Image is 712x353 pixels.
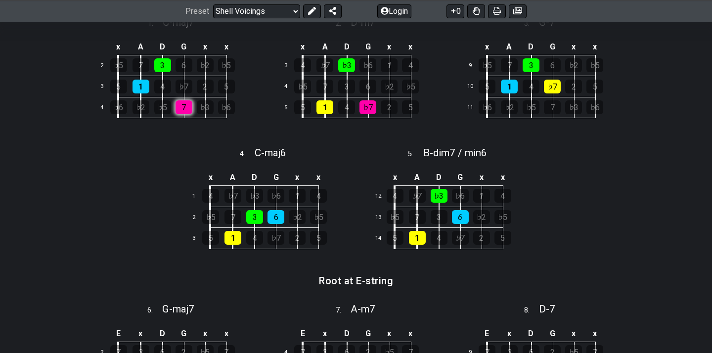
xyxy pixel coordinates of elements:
[255,147,286,159] span: C - maj6
[520,325,542,342] td: D
[94,76,118,97] td: 3
[202,189,219,203] div: 4
[431,189,447,203] div: ♭3
[431,231,447,245] div: 4
[452,231,469,245] div: ♭7
[289,189,306,203] div: 1
[379,39,400,55] td: x
[291,325,314,342] td: E
[240,149,255,160] span: 4 .
[542,325,563,342] td: G
[310,210,327,224] div: ♭5
[488,4,506,18] button: Print
[409,210,426,224] div: 7
[357,39,379,55] td: G
[423,147,487,159] span: B - dim7 / min6
[173,325,194,342] td: G
[476,325,498,342] td: E
[563,39,584,55] td: x
[224,231,241,245] div: 1
[107,39,130,55] td: x
[467,4,485,18] button: Toggle Dexterity for all fretkits
[542,39,563,55] td: G
[279,76,303,97] td: 4
[400,325,421,342] td: x
[452,210,469,224] div: 6
[222,170,244,186] td: A
[473,231,490,245] div: 2
[492,170,513,186] td: x
[523,80,539,93] div: 4
[387,210,403,224] div: ♭5
[314,325,336,342] td: x
[185,6,209,16] span: Preset
[428,170,450,186] td: D
[563,325,584,342] td: x
[279,97,303,118] td: 5
[224,189,241,203] div: ♭7
[154,80,171,93] div: 4
[494,231,511,245] div: 5
[194,39,216,55] td: x
[539,303,555,315] span: D - 7
[244,170,266,186] td: D
[267,210,284,224] div: 6
[494,189,511,203] div: 4
[202,231,219,245] div: 5
[523,100,539,114] div: ♭5
[197,58,214,72] div: ♭2
[154,58,171,72] div: 3
[147,305,162,316] span: 6 .
[176,80,192,93] div: ♭7
[294,80,311,93] div: ♭5
[402,80,419,93] div: ♭5
[324,4,342,18] button: Share Preset
[381,100,398,114] div: 2
[154,100,171,114] div: ♭5
[310,189,327,203] div: 4
[336,325,357,342] td: D
[216,39,237,55] td: x
[163,16,194,28] span: C - maj7
[336,39,357,55] td: D
[463,76,487,97] td: 10
[357,325,379,342] td: G
[402,58,419,72] div: 4
[314,39,336,55] td: A
[479,58,495,72] div: ♭5
[539,16,555,28] span: G - 7
[266,170,287,186] td: G
[186,228,210,249] td: 3
[176,100,192,114] div: 7
[197,100,214,114] div: ♭3
[267,189,284,203] div: ♭6
[173,39,194,55] td: G
[479,100,495,114] div: ♭6
[377,4,411,18] button: Login
[452,189,469,203] div: ♭6
[359,58,376,72] div: ♭6
[287,170,308,186] td: x
[501,100,518,114] div: ♭2
[338,58,355,72] div: ♭3
[498,39,521,55] td: A
[371,228,395,249] td: 14
[130,39,152,55] td: A
[94,97,118,118] td: 4
[130,325,152,342] td: x
[246,231,263,245] div: 4
[338,80,355,93] div: 3
[387,231,403,245] div: 5
[351,303,375,315] span: A - m7
[202,210,219,224] div: ♭5
[584,325,606,342] td: x
[544,58,561,72] div: 6
[501,58,518,72] div: 7
[194,325,216,342] td: x
[463,55,487,76] td: 9
[402,100,419,114] div: 5
[316,80,333,93] div: 7
[303,4,321,18] button: Edit Preset
[216,325,237,342] td: x
[336,18,351,29] span: 2 .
